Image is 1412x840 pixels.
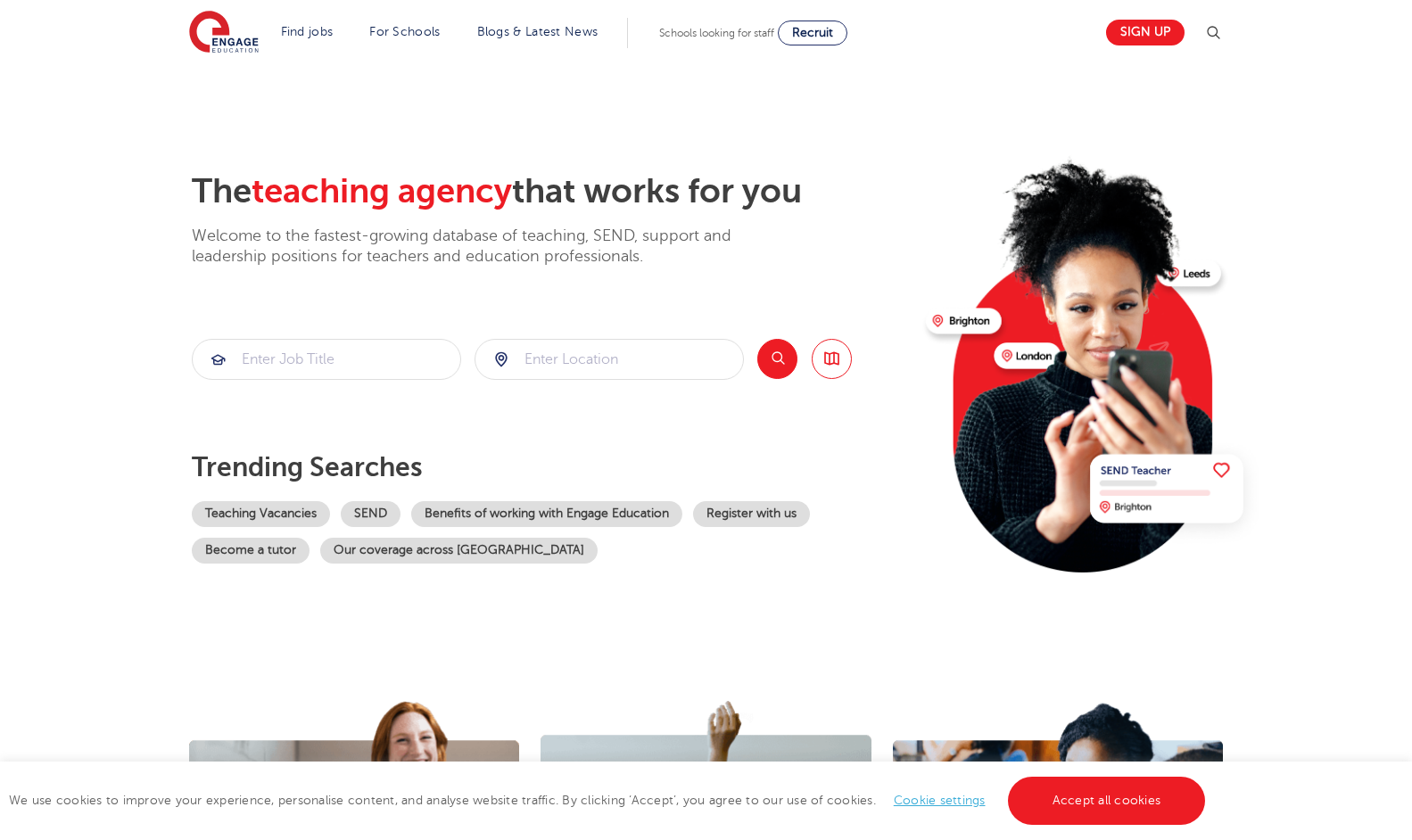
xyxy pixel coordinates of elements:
span: teaching agency [252,172,512,210]
span: Recruit [792,26,833,39]
div: Submit [192,339,461,380]
img: Engage Education [189,11,259,55]
input: Submit [475,340,743,379]
a: Find jobs [281,25,334,38]
a: Blogs & Latest News [477,25,599,38]
a: Accept all cookies [1008,777,1206,825]
p: Welcome to the fastest-growing database of teaching, SEND, support and leadership positions for t... [192,226,780,268]
button: Search [757,339,797,379]
div: Submit [475,339,744,380]
p: Trending searches [192,451,912,483]
a: Register with us [693,501,810,527]
a: SEND [341,501,400,527]
a: For Schools [369,25,440,38]
a: Sign up [1106,20,1185,45]
a: Cookie settings [894,794,986,807]
input: Submit [193,340,460,379]
h2: The that works for you [192,171,912,212]
a: Our coverage across [GEOGRAPHIC_DATA] [320,538,598,564]
a: Benefits of working with Engage Education [411,501,682,527]
a: Recruit [778,21,847,45]
span: We use cookies to improve your experience, personalise content, and analyse website traffic. By c... [9,794,1210,807]
span: Schools looking for staff [659,27,774,39]
a: Become a tutor [192,538,310,564]
a: Teaching Vacancies [192,501,330,527]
